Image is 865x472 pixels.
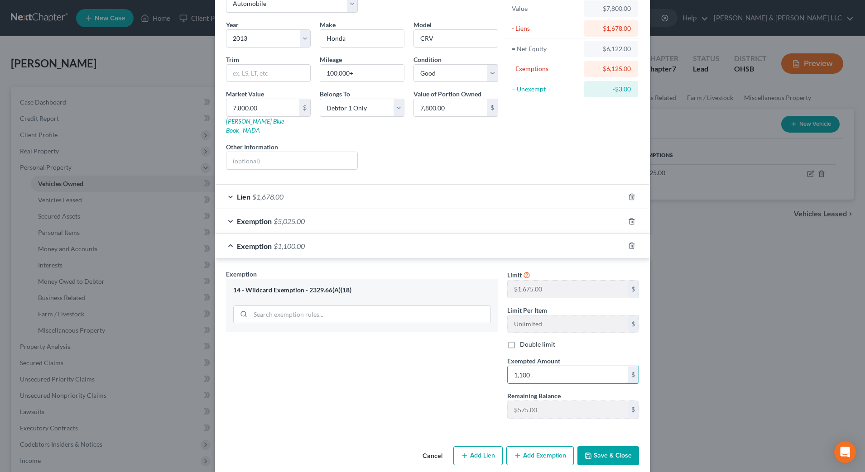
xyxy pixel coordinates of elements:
[520,340,555,349] label: Double limit
[507,357,560,365] span: Exempted Amount
[233,286,491,295] div: 14 - Wildcard Exemption - 2329.66(A)(18)
[320,65,404,82] input: --
[512,24,580,33] div: - Liens
[320,30,404,47] input: ex. Nissan
[413,20,432,29] label: Model
[591,64,631,73] div: $6,125.00
[834,441,856,463] div: Open Intercom Messenger
[414,30,498,47] input: ex. Altima
[226,117,284,134] a: [PERSON_NAME] Blue Book
[512,64,580,73] div: - Exemptions
[237,242,272,250] span: Exemption
[274,242,305,250] span: $1,100.00
[512,85,580,94] div: = Unexempt
[508,366,628,383] input: 0.00
[226,270,257,278] span: Exemption
[226,20,239,29] label: Year
[508,315,628,333] input: --
[274,217,305,225] span: $5,025.00
[508,401,628,418] input: --
[226,142,278,152] label: Other Information
[577,446,639,465] button: Save & Close
[507,271,522,279] span: Limit
[237,217,272,225] span: Exemption
[226,89,264,99] label: Market Value
[413,55,442,64] label: Condition
[226,65,310,82] input: ex. LS, LT, etc
[508,281,628,298] input: --
[243,126,260,134] a: NADA
[299,99,310,116] div: $
[320,55,342,64] label: Mileage
[591,44,631,53] div: $6,122.00
[507,305,547,315] label: Limit Per Item
[226,99,299,116] input: 0.00
[507,391,561,400] label: Remaining Balance
[453,446,503,465] button: Add Lien
[628,281,639,298] div: $
[414,99,487,116] input: 0.00
[226,55,239,64] label: Trim
[413,89,481,99] label: Value of Portion Owned
[320,90,350,98] span: Belongs To
[226,152,357,169] input: (optional)
[487,99,498,116] div: $
[237,192,250,201] span: Lien
[628,366,639,383] div: $
[250,306,490,323] input: Search exemption rules...
[591,85,631,94] div: -$3.00
[512,4,580,13] div: Value
[252,192,284,201] span: $1,678.00
[320,21,336,29] span: Make
[628,401,639,418] div: $
[591,24,631,33] div: $1,678.00
[506,446,574,465] button: Add Exemption
[512,44,580,53] div: = Net Equity
[628,315,639,333] div: $
[415,447,450,465] button: Cancel
[591,4,631,13] div: $7,800.00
